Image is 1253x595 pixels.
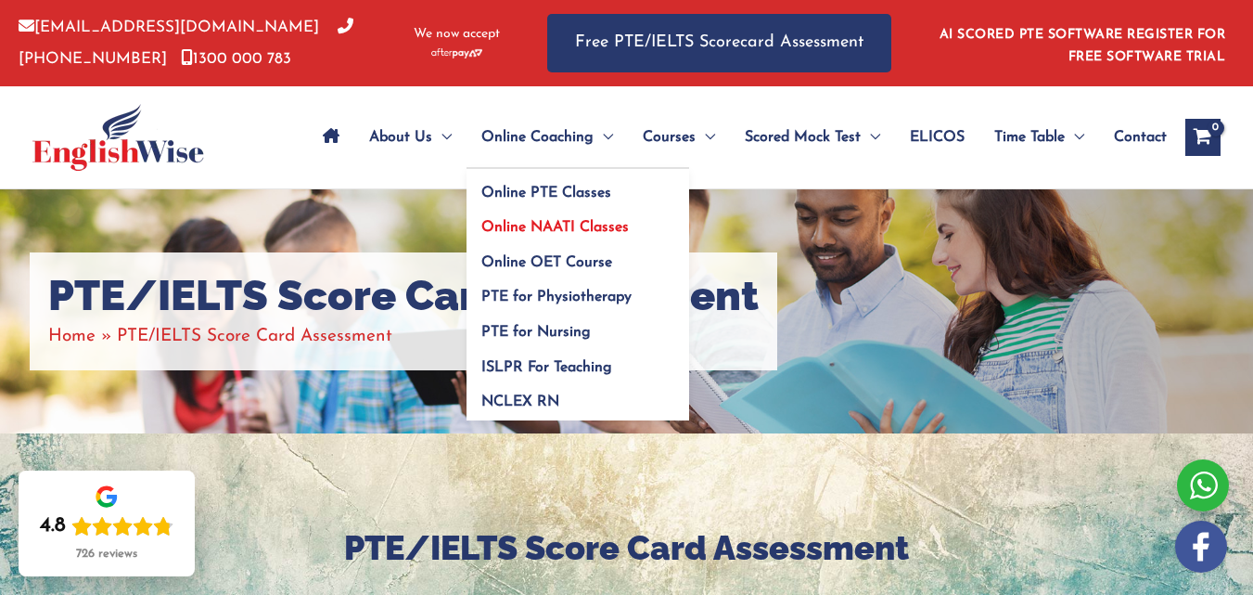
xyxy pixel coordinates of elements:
[696,105,715,170] span: Menu Toggle
[117,328,392,345] span: PTE/IELTS Score Card Assessment
[594,105,613,170] span: Menu Toggle
[467,105,628,170] a: Online CoachingMenu Toggle
[40,513,66,539] div: 4.8
[467,379,689,421] a: NCLEX RN
[48,321,759,352] nav: Breadcrumbs
[1065,105,1084,170] span: Menu Toggle
[308,105,1167,170] nav: Site Navigation: Main Menu
[1114,105,1167,170] span: Contact
[861,105,880,170] span: Menu Toggle
[1185,119,1221,156] a: View Shopping Cart, empty
[481,186,611,200] span: Online PTE Classes
[1175,521,1227,573] img: white-facebook.png
[40,513,173,539] div: Rating: 4.8 out of 5
[940,28,1226,64] a: AI SCORED PTE SOFTWARE REGISTER FOR FREE SOFTWARE TRIAL
[354,105,467,170] a: About UsMenu Toggle
[481,360,612,375] span: ISLPR For Teaching
[19,19,319,35] a: [EMAIL_ADDRESS][DOMAIN_NAME]
[181,51,291,67] a: 1300 000 783
[76,547,137,562] div: 726 reviews
[745,105,861,170] span: Scored Mock Test
[467,274,689,309] a: PTE for Physiotherapy
[48,328,96,345] a: Home
[467,204,689,239] a: Online NAATI Classes
[547,14,891,72] a: Free PTE/IELTS Scorecard Assessment
[32,104,204,171] img: cropped-ew-logo
[481,220,629,235] span: Online NAATI Classes
[928,13,1234,73] aside: Header Widget 1
[48,271,759,321] h1: PTE/IELTS Score Card Assessment
[979,105,1099,170] a: Time TableMenu Toggle
[895,105,979,170] a: ELICOS
[467,239,689,274] a: Online OET Course
[481,395,559,409] span: NCLEX RN
[994,105,1065,170] span: Time Table
[467,343,689,379] a: ISLPR For Teaching
[643,105,696,170] span: Courses
[70,526,1183,570] h2: PTE/IELTS Score Card Assessment
[481,290,632,304] span: PTE for Physiotherapy
[414,25,500,44] span: We now accept
[1099,105,1167,170] a: Contact
[730,105,895,170] a: Scored Mock TestMenu Toggle
[628,105,730,170] a: CoursesMenu Toggle
[19,19,353,66] a: [PHONE_NUMBER]
[467,169,689,204] a: Online PTE Classes
[369,105,432,170] span: About Us
[431,48,482,58] img: Afterpay-Logo
[481,325,591,340] span: PTE for Nursing
[481,105,594,170] span: Online Coaching
[481,255,612,270] span: Online OET Course
[467,309,689,344] a: PTE for Nursing
[432,105,452,170] span: Menu Toggle
[910,105,965,170] span: ELICOS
